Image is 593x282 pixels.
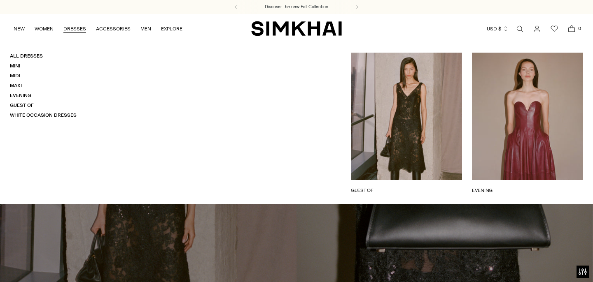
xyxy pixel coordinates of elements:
a: NEW [14,20,25,38]
span: 0 [576,25,583,32]
a: Go to the account page [529,21,545,37]
a: Open search modal [511,21,528,37]
a: SIMKHAI [251,21,342,37]
a: EXPLORE [161,20,182,38]
a: WOMEN [35,20,54,38]
a: ACCESSORIES [96,20,131,38]
a: Wishlist [546,21,563,37]
a: Open cart modal [563,21,580,37]
a: MEN [140,20,151,38]
button: USD $ [487,20,509,38]
a: DRESSES [63,20,86,38]
a: Discover the new Fall Collection [265,4,328,10]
